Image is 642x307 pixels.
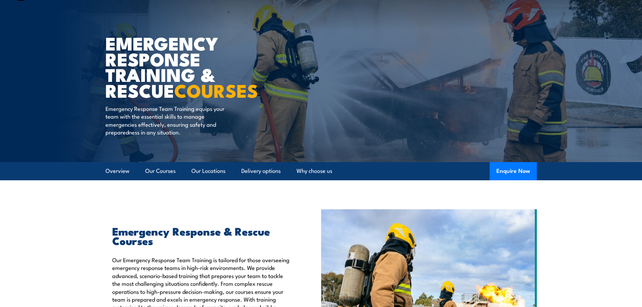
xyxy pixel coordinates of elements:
a: Delivery options [241,162,281,180]
a: Our Locations [191,162,225,180]
button: Enquire Now [490,162,537,180]
h1: Emergency Response Training & Rescue [105,35,272,98]
a: Overview [105,162,129,180]
p: Emergency Response Team Training equips your team with the essential skills to manage emergencies... [105,104,228,136]
strong: COURSES [174,76,258,104]
a: Why choose us [297,162,332,180]
a: Our Courses [145,162,176,180]
h2: Emergency Response & Rescue Courses [112,226,290,245]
